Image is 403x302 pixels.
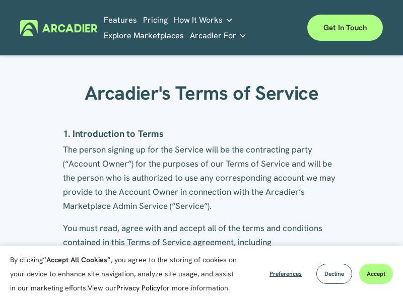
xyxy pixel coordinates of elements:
button: Accept [359,264,393,284]
strong: 1. Introduction to Terms [63,128,164,140]
a: Privacy Policy [116,283,160,292]
p: By clicking , you agree to the storing of cookies on your device to enhance site navigation, anal... [10,253,237,295]
span: Preferences [270,270,302,278]
a: Explore Marketplaces [104,28,184,43]
span: Arcadier For [190,29,236,43]
p: The person signing up for the Service will be the contracting party (“Account Owner”) for the pur... [63,142,340,213]
p: You must read, agree with and accept all of the terms and conditions contained in this Terms of S... [63,221,340,291]
a: Pricing [143,12,168,28]
strong: “Accept All Cookies” [43,255,111,264]
a: Get in touch [307,15,383,41]
span: Decline [324,270,344,278]
span: How It Works [174,13,223,27]
button: Preferences [262,264,309,284]
img: Arcadier [20,20,97,36]
a: Features [104,12,137,28]
strong: Arcadier's Terms of Service [85,81,319,106]
a: folder dropdown [190,28,247,43]
a: folder dropdown [174,12,233,28]
span: Accept [367,270,385,278]
button: Decline [316,264,352,284]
